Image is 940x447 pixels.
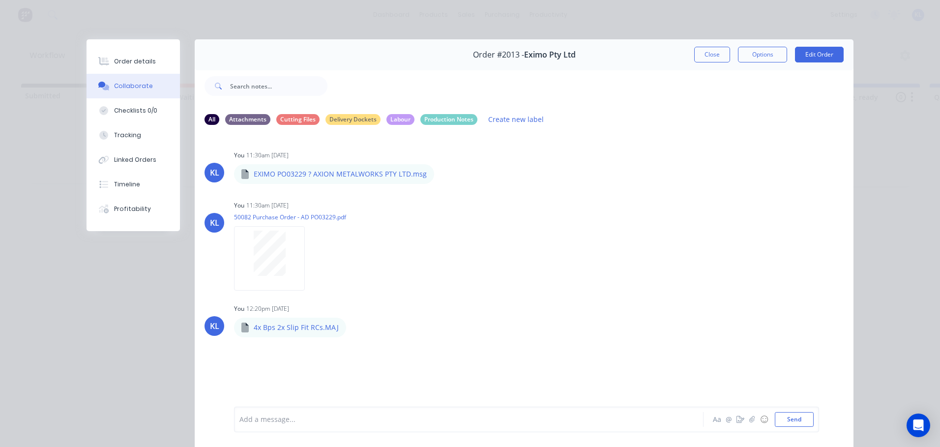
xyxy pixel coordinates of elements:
[420,114,477,125] div: Production Notes
[230,76,327,96] input: Search notes...
[114,205,151,213] div: Profitability
[210,167,219,179] div: KL
[114,57,156,66] div: Order details
[775,412,814,427] button: Send
[210,320,219,332] div: KL
[524,50,576,60] span: Eximo Pty Ltd
[87,148,180,172] button: Linked Orders
[386,114,414,125] div: Labour
[87,123,180,148] button: Tracking
[114,131,141,140] div: Tracking
[234,304,244,313] div: You
[758,414,770,425] button: ☺
[246,151,289,160] div: 11:30am [DATE]
[234,213,346,221] p: 50082 Purchase Order - AD PO03229.pdf
[114,155,156,164] div: Linked Orders
[276,114,320,125] div: Cutting Files
[723,414,734,425] button: @
[87,98,180,123] button: Checklists 0/0
[87,197,180,221] button: Profitability
[87,74,180,98] button: Collaborate
[694,47,730,62] button: Close
[483,113,549,126] button: Create new label
[738,47,787,62] button: Options
[114,180,140,189] div: Timeline
[246,201,289,210] div: 11:30am [DATE]
[234,201,244,210] div: You
[234,151,244,160] div: You
[473,50,524,60] span: Order #2013 -
[205,114,219,125] div: All
[325,114,381,125] div: Delivery Dockets
[254,169,427,179] p: EXIMO PO03229 ? AXION METALWORKS PTY LTD.msg
[87,172,180,197] button: Timeline
[114,82,153,90] div: Collaborate
[795,47,844,62] button: Edit Order
[225,114,270,125] div: Attachments
[87,49,180,74] button: Order details
[254,323,339,332] p: 4x Bps 2x Slip Fit RCs.MAJ
[114,106,157,115] div: Checklists 0/0
[246,304,289,313] div: 12:20pm [DATE]
[210,217,219,229] div: KL
[711,414,723,425] button: Aa
[907,414,930,437] div: Open Intercom Messenger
